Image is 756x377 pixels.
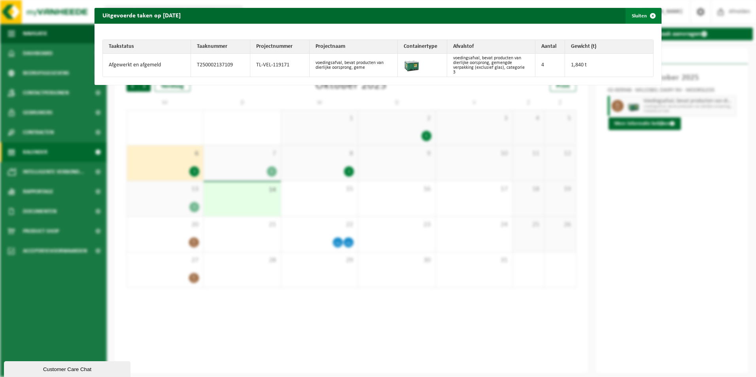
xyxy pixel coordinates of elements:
[398,40,447,54] th: Containertype
[310,40,398,54] th: Projectnaam
[565,54,653,77] td: 1,840 t
[103,40,191,54] th: Taakstatus
[565,40,653,54] th: Gewicht (t)
[535,40,565,54] th: Aantal
[626,8,661,24] button: Sluiten
[94,8,189,23] h2: Uitgevoerde taken op [DATE]
[447,54,535,77] td: voedingsafval, bevat producten van dierlijke oorsprong, gemengde verpakking (exclusief glas), cat...
[250,40,310,54] th: Projectnummer
[250,54,310,77] td: TL-VEL-119171
[4,360,132,377] iframe: chat widget
[191,54,250,77] td: T250002137109
[191,40,250,54] th: Taaknummer
[103,54,191,77] td: Afgewerkt en afgemeld
[447,40,535,54] th: Afvalstof
[310,54,398,77] td: voedingsafval, bevat producten van dierlijke oorsprong, geme
[535,54,565,77] td: 4
[404,57,420,72] img: PB-LB-0680-HPE-GN-01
